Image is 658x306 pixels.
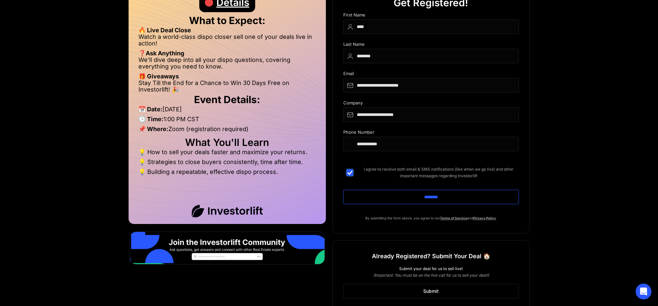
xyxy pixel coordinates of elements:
h2: What You'll Learn [138,139,316,146]
strong: 📅 Date: [138,106,162,113]
strong: 🔥 Live Deal Close [138,27,191,34]
div: Email [343,71,519,78]
a: Submit [343,284,519,298]
em: (Important: You must be on the live call for us to sell your deal!) [373,273,489,278]
h1: Already Registered? Submit Your Deal 🏠 [372,250,490,262]
div: Last Name [343,42,519,49]
a: Terms of Service [440,216,467,220]
form: DIspo Day Main Form [343,13,519,215]
div: Open Intercom Messenger [636,284,651,299]
strong: 📌 Where: [138,125,168,132]
li: 1:00 PM CST [138,116,316,126]
p: By submitting the form above, you agree to our and . [343,215,519,221]
li: Watch a world-class dispo closer sell one of your deals live in action! [138,34,316,50]
strong: Event Details: [194,94,260,105]
li: Stay Till the End for a Chance to Win 30 Days Free on Investorlift! 🎉 [138,80,316,93]
a: Privacy Policy [473,216,496,220]
li: 💡 Building a repeatable, effective dispo process. [138,169,316,175]
div: Phone Number [343,130,519,137]
li: [DATE] [138,106,316,116]
strong: What to Expect: [189,14,265,26]
div: Company [343,100,519,107]
li: 💡 Strategies to close buyers consistently, time after time. [138,159,316,169]
strong: ❓Ask Anything [138,50,184,57]
strong: 🕒 Time: [138,116,163,123]
li: 💡 How to sell your deals faster and maximize your returns. [138,149,316,159]
div: Submit your deal for us to sell live! [343,265,519,272]
li: We’ll dive deep into all your dispo questions, covering everything you need to know. [138,57,316,73]
strong: 🎁 Giveaways [138,73,179,80]
li: Zoom (registration required) [138,126,316,136]
div: First Name [343,13,519,19]
span: I agree to receive both email & SMS notifications (like when we go live) and other important mess... [358,166,519,179]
